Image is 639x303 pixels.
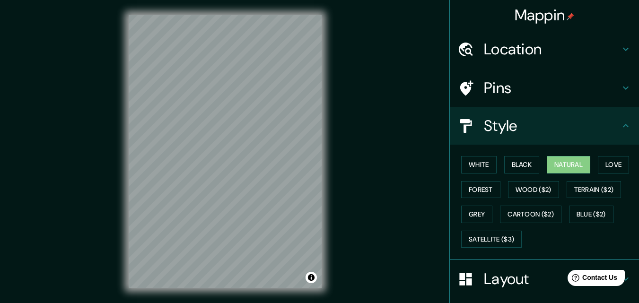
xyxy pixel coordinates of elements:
button: Forest [461,181,500,199]
iframe: Help widget launcher [555,266,629,293]
h4: Mappin [515,6,575,25]
button: Cartoon ($2) [500,206,561,223]
div: Style [450,107,639,145]
button: Satellite ($3) [461,231,522,248]
button: Wood ($2) [508,181,559,199]
h4: Pins [484,78,620,97]
canvas: Map [129,15,322,288]
div: Pins [450,69,639,107]
button: Black [504,156,540,173]
button: White [461,156,497,173]
h4: Layout [484,269,620,288]
button: Grey [461,206,492,223]
button: Terrain ($2) [567,181,621,199]
h4: Location [484,40,620,59]
div: Layout [450,260,639,298]
h4: Style [484,116,620,135]
img: pin-icon.png [567,13,574,20]
button: Toggle attribution [306,272,317,283]
div: Location [450,30,639,68]
button: Natural [547,156,590,173]
button: Blue ($2) [569,206,613,223]
button: Love [598,156,629,173]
